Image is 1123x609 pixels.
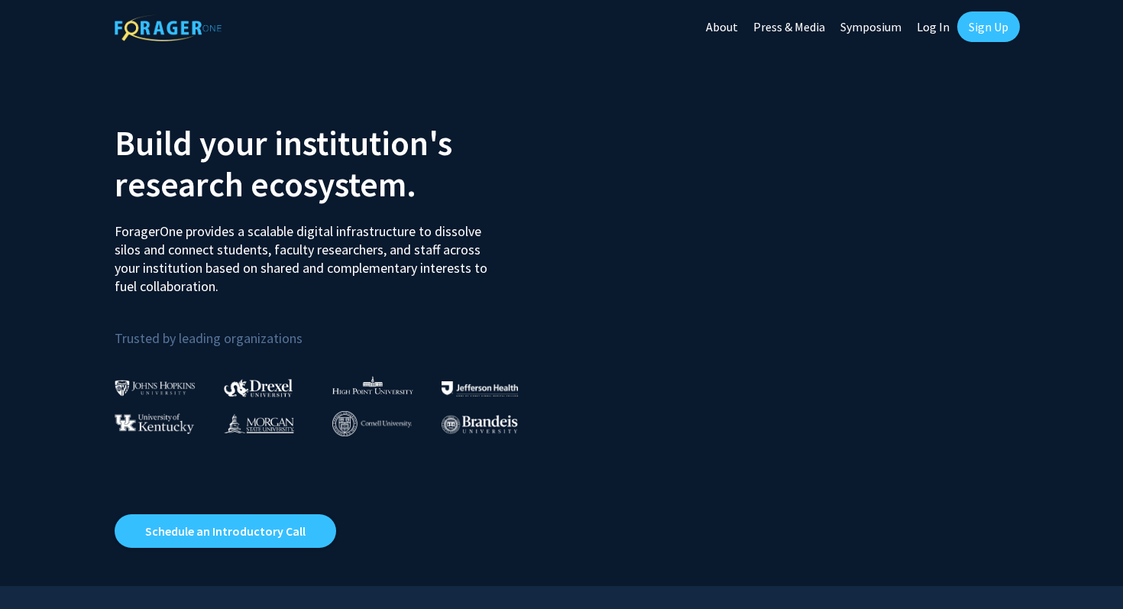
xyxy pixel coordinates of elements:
[115,413,194,434] img: University of Kentucky
[115,122,550,205] h2: Build your institution's research ecosystem.
[115,15,222,41] img: ForagerOne Logo
[442,415,518,434] img: Brandeis University
[115,308,550,350] p: Trusted by leading organizations
[115,380,196,396] img: Johns Hopkins University
[224,413,294,433] img: Morgan State University
[442,381,518,396] img: Thomas Jefferson University
[332,411,412,436] img: Cornell University
[332,376,413,394] img: High Point University
[224,379,293,397] img: Drexel University
[957,11,1020,42] a: Sign Up
[115,211,498,296] p: ForagerOne provides a scalable digital infrastructure to dissolve silos and connect students, fac...
[115,514,336,548] a: Opens in a new tab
